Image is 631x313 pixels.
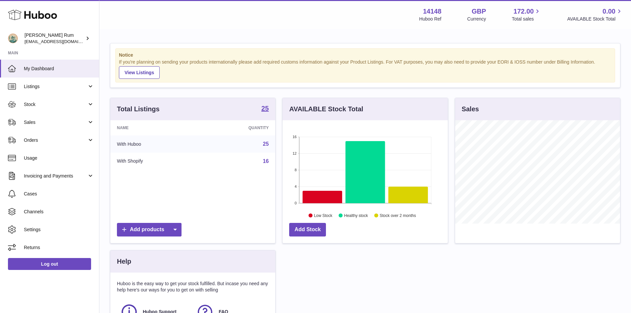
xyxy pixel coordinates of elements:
[24,209,94,215] span: Channels
[314,213,333,218] text: Low Stock
[293,151,297,155] text: 12
[467,16,486,22] div: Currency
[117,281,269,293] p: Huboo is the easy way to get your stock fulfilled. But incase you need any help here's our ways f...
[512,16,541,22] span: Total sales
[117,105,160,114] h3: Total Listings
[119,66,160,79] a: View Listings
[110,120,199,135] th: Name
[24,83,87,90] span: Listings
[119,59,611,79] div: If you're planning on sending your products internationally please add required customs informati...
[24,119,87,126] span: Sales
[8,33,18,43] img: mail@bartirum.wales
[8,258,91,270] a: Log out
[344,213,368,218] text: Healthy stock
[25,39,97,44] span: [EMAIL_ADDRESS][DOMAIN_NAME]
[295,201,297,205] text: 0
[25,32,84,45] div: [PERSON_NAME] Rum
[289,223,326,236] a: Add Stock
[24,137,87,143] span: Orders
[24,244,94,251] span: Returns
[24,173,87,179] span: Invoicing and Payments
[24,155,94,161] span: Usage
[24,227,94,233] span: Settings
[472,7,486,16] strong: GBP
[603,7,615,16] span: 0.00
[261,105,269,113] a: 25
[24,101,87,108] span: Stock
[261,105,269,112] strong: 25
[263,158,269,164] a: 16
[567,16,623,22] span: AVAILABLE Stock Total
[419,16,442,22] div: Huboo Ref
[289,105,363,114] h3: AVAILABLE Stock Total
[24,66,94,72] span: My Dashboard
[117,223,182,236] a: Add products
[295,168,297,172] text: 8
[423,7,442,16] strong: 14148
[117,257,131,266] h3: Help
[295,184,297,188] text: 4
[567,7,623,22] a: 0.00 AVAILABLE Stock Total
[513,7,534,16] span: 172.00
[462,105,479,114] h3: Sales
[380,213,416,218] text: Stock over 2 months
[24,191,94,197] span: Cases
[110,153,199,170] td: With Shopify
[119,52,611,58] strong: Notice
[512,7,541,22] a: 172.00 Total sales
[293,135,297,139] text: 16
[263,141,269,147] a: 25
[199,120,276,135] th: Quantity
[110,135,199,153] td: With Huboo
